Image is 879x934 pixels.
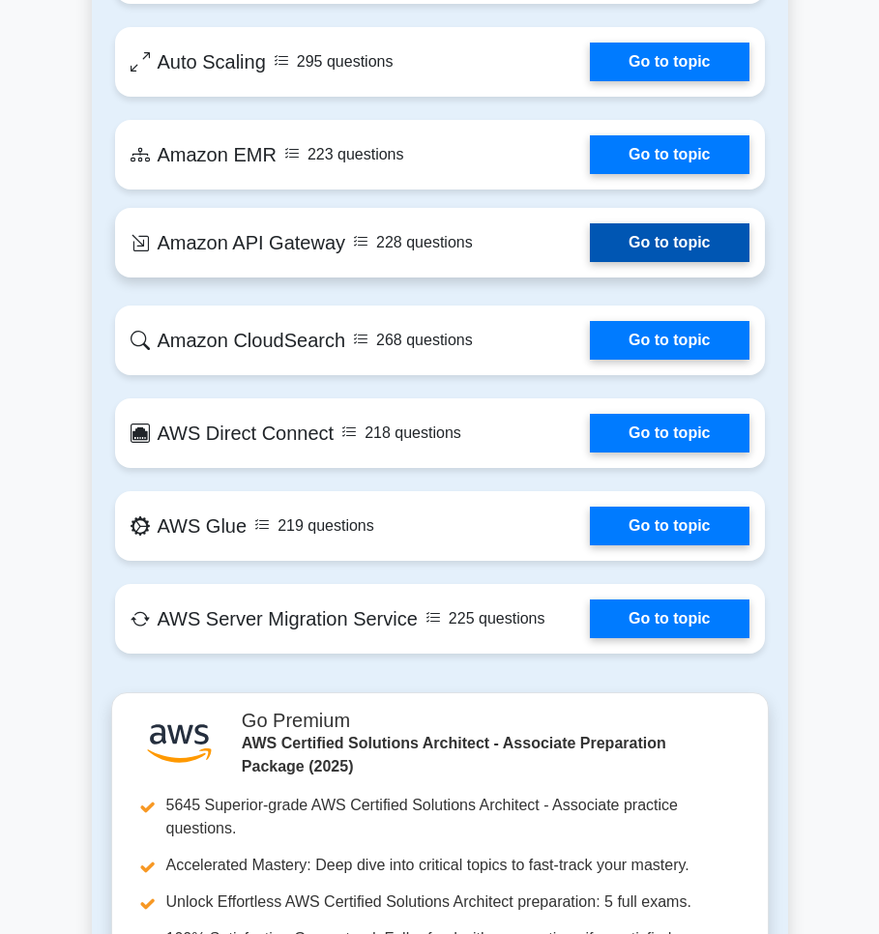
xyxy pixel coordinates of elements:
a: Go to topic [590,507,748,545]
a: Go to topic [590,135,748,174]
a: Go to topic [590,321,748,360]
a: Go to topic [590,223,748,262]
a: Go to topic [590,414,748,452]
a: Go to topic [590,599,748,638]
a: Go to topic [590,43,748,81]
